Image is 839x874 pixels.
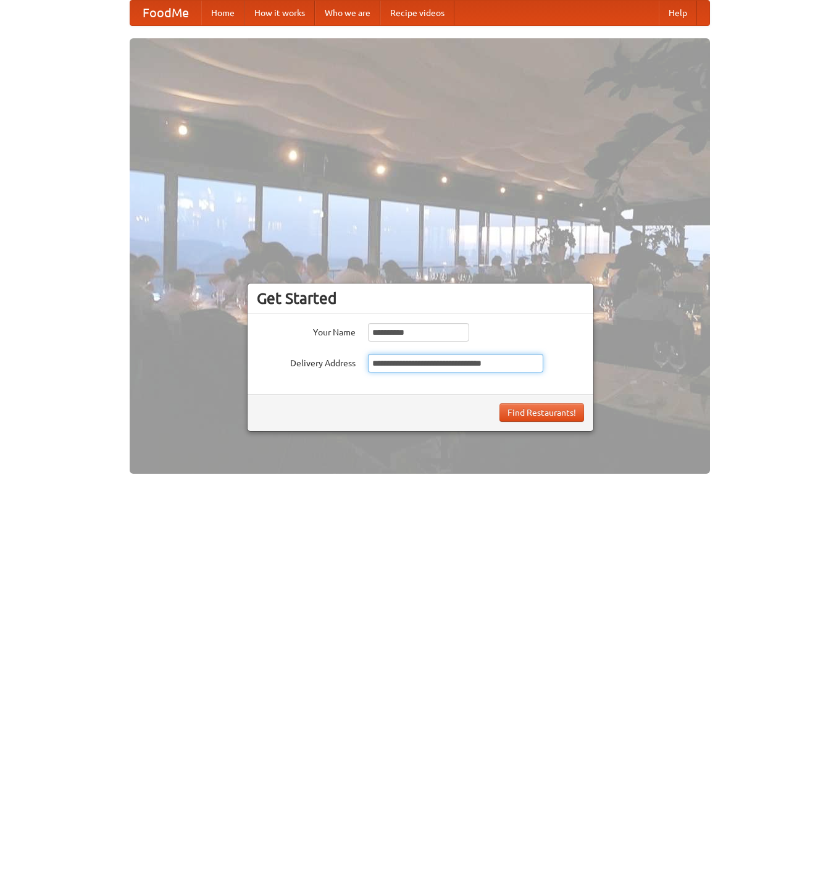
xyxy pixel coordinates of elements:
a: FoodMe [130,1,201,25]
label: Delivery Address [257,354,356,369]
a: Home [201,1,244,25]
label: Your Name [257,323,356,338]
a: Recipe videos [380,1,454,25]
button: Find Restaurants! [499,403,584,422]
a: How it works [244,1,315,25]
h3: Get Started [257,289,584,308]
a: Help [659,1,697,25]
a: Who we are [315,1,380,25]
